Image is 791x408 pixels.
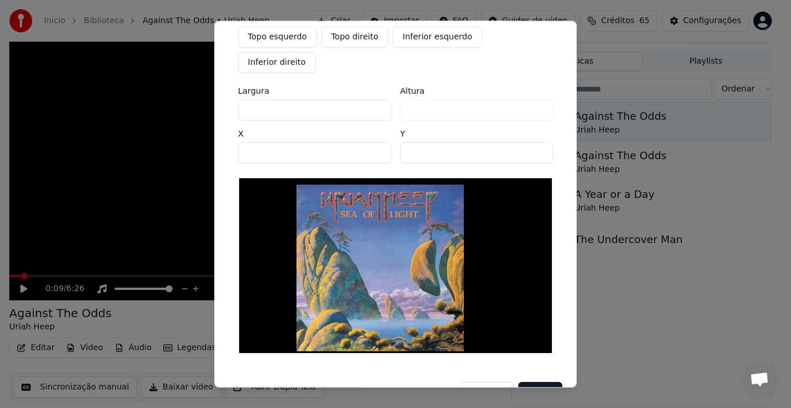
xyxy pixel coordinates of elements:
[238,26,317,47] button: Topo esquerdo
[296,184,464,351] img: Logo
[321,26,388,47] button: Topo direito
[238,52,316,72] button: Inferior direito
[400,86,553,94] label: Altura
[238,129,391,137] label: X
[393,26,482,47] button: Inferior esquerdo
[458,381,514,402] button: Cancelar
[518,381,562,402] button: Salvar
[238,86,391,94] label: Largura
[400,129,553,137] label: Y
